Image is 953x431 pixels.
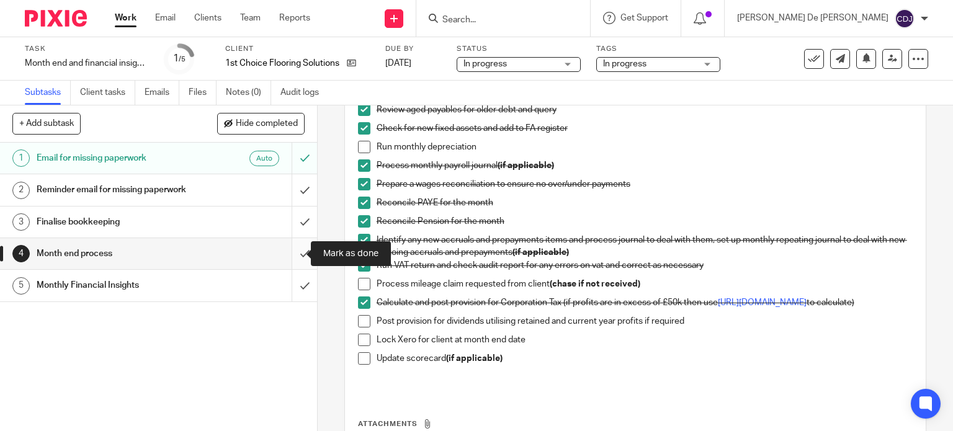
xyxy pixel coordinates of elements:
small: /5 [179,56,186,63]
p: [PERSON_NAME] De [PERSON_NAME] [737,12,888,24]
h1: Month end process [37,244,199,263]
p: Post provision for dividends utilising retained and current year profits if required [377,315,913,327]
p: Check for new fixed assets and add to FA register [377,122,913,135]
a: Audit logs [280,81,328,105]
a: Team [240,12,261,24]
a: [URL][DOMAIN_NAME] [718,298,807,307]
div: 2 [12,182,30,199]
p: 1st Choice Flooring Solutions Ltd [225,57,341,69]
a: Files [189,81,217,105]
h1: Monthly Financial Insights [37,276,199,295]
span: [DATE] [385,59,411,68]
div: 1 [173,51,186,66]
label: Task [25,44,149,54]
div: Month end and financial insights [25,57,149,69]
img: Pixie [25,10,87,27]
span: Hide completed [236,119,298,129]
label: Tags [596,44,720,54]
div: 5 [12,277,30,295]
p: Process monthly payroll journal [377,159,913,172]
div: Auto [249,151,279,166]
img: svg%3E [895,9,915,29]
a: Subtasks [25,81,71,105]
p: Process mileage claim requested from client [377,278,913,290]
span: Attachments [358,420,418,427]
p: Identify any new accruals and prepayments items and process journal to deal with them, set up mon... [377,234,913,259]
a: Client tasks [80,81,135,105]
p: Prepare a wages reconciliation to ensure no over/under payments [377,178,913,190]
a: Notes (0) [226,81,271,105]
label: Due by [385,44,441,54]
p: Review aged payables for older debt and query [377,104,913,116]
label: Client [225,44,370,54]
a: Work [115,12,136,24]
strong: (if applicable) [446,354,503,363]
strong: (if applicable) [498,161,554,170]
div: 4 [12,245,30,262]
button: Hide completed [217,113,305,134]
p: Run VAT return and check audit report for any errors on vat and correct as necessary [377,259,913,272]
button: + Add subtask [12,113,81,134]
strong: (if applicable) [512,248,569,257]
div: 3 [12,213,30,231]
p: Reconcile PAYE for the month [377,197,913,209]
h1: Finalise bookkeeping [37,213,199,231]
strong: (chase if not received) [550,280,640,288]
label: Status [457,44,581,54]
h1: Email for missing paperwork [37,149,199,167]
p: Run monthly depreciation [377,141,913,153]
p: Update scorecard [377,352,913,365]
a: Email [155,12,176,24]
p: Lock Xero for client at month end date [377,334,913,346]
a: Reports [279,12,310,24]
p: Calculate and post provision for Corporation Tax (if profits are in excess of £50k then use to ca... [377,296,913,309]
a: Emails [145,81,179,105]
h1: Reminder email for missing paperwork [37,180,199,199]
div: 1 [12,149,30,167]
span: In progress [463,60,507,68]
p: Reconcile Pension for the month [377,215,913,228]
span: Get Support [620,14,668,22]
span: In progress [603,60,647,68]
input: Search [441,15,553,26]
a: Clients [194,12,221,24]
